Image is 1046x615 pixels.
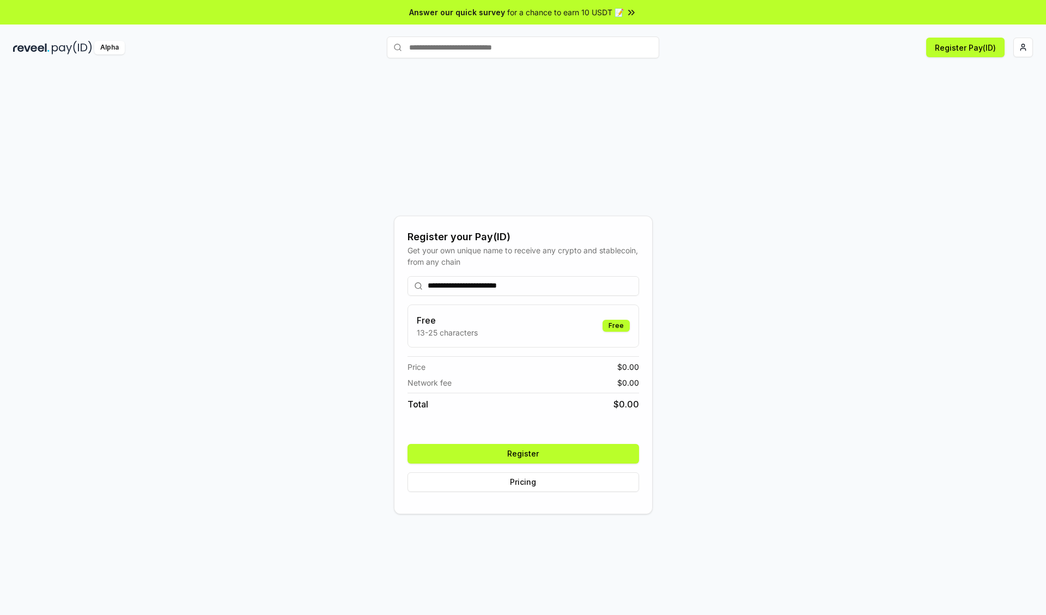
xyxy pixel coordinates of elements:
[408,245,639,267] div: Get your own unique name to receive any crypto and stablecoin, from any chain
[409,7,505,18] span: Answer our quick survey
[52,41,92,54] img: pay_id
[408,472,639,492] button: Pricing
[417,327,478,338] p: 13-25 characters
[507,7,624,18] span: for a chance to earn 10 USDT 📝
[417,314,478,327] h3: Free
[617,361,639,373] span: $ 0.00
[408,361,425,373] span: Price
[408,229,639,245] div: Register your Pay(ID)
[408,398,428,411] span: Total
[94,41,125,54] div: Alpha
[617,377,639,388] span: $ 0.00
[613,398,639,411] span: $ 0.00
[408,377,452,388] span: Network fee
[603,320,630,332] div: Free
[13,41,50,54] img: reveel_dark
[926,38,1005,57] button: Register Pay(ID)
[408,444,639,464] button: Register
